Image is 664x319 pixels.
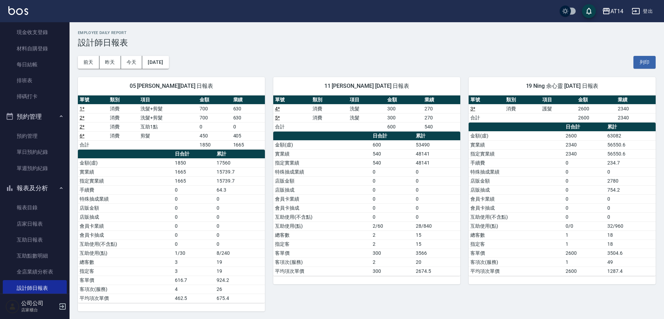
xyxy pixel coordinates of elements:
td: 指定客 [273,240,371,249]
td: 指定客 [78,267,173,276]
td: 0 [564,176,606,185]
th: 項目 [541,95,576,104]
th: 單號 [78,95,108,104]
td: 金額(虛) [469,131,564,140]
td: 平均項次單價 [273,267,371,276]
td: 1 [564,240,606,249]
td: 平均項次單價 [469,267,564,276]
td: 店販金額 [273,176,371,185]
td: 0 [414,185,460,194]
button: 登出 [629,5,656,18]
button: 昨天 [99,56,121,69]
table: a dense table [469,95,656,123]
a: 每日結帳 [3,57,67,73]
td: 0 [371,212,414,221]
p: 店家櫃台 [21,307,57,313]
td: 18 [606,240,656,249]
a: 掃碼打卡 [3,89,67,104]
td: 互助1點 [139,122,198,131]
td: 1665 [173,176,215,185]
td: 消費 [108,113,138,122]
td: 2340 [616,113,656,122]
td: 總客數 [78,258,173,267]
th: 類別 [108,95,138,104]
th: 項目 [139,95,198,104]
td: 270 [423,104,460,113]
td: 會員卡業績 [469,194,564,203]
td: 48141 [414,158,460,167]
td: 540 [371,158,414,167]
td: 2600 [564,249,606,258]
td: 700 [198,104,231,113]
td: 互助使用(點) [469,221,564,230]
a: 店家日報表 [3,216,67,232]
td: 剪髮 [139,131,198,140]
td: 實業績 [469,140,564,149]
td: 手續費 [78,185,173,194]
td: 15739.7 [215,167,265,176]
td: 客單價 [78,276,173,285]
td: 0 [173,230,215,240]
td: 客單價 [273,249,371,258]
td: 2674.5 [414,267,460,276]
td: 指定實業績 [469,149,564,158]
td: 26 [215,285,265,294]
td: 指定實業績 [78,176,173,185]
div: AT14 [610,7,623,16]
td: 8/240 [215,249,265,258]
td: 0 [173,194,215,203]
table: a dense table [78,95,265,150]
td: 0 [564,158,606,167]
img: Person [6,300,19,313]
h2: Employee Daily Report [78,31,656,35]
td: 0 [564,203,606,212]
td: 15 [414,240,460,249]
td: 3 [173,267,215,276]
td: 405 [232,131,265,140]
th: 金額 [198,95,231,104]
td: 924.2 [215,276,265,285]
td: 1 [564,258,606,267]
td: 客項次(服務) [469,258,564,267]
td: 總客數 [469,230,564,240]
td: 互助使用(點) [273,221,371,230]
td: 互助使用(不含點) [469,212,564,221]
th: 日合計 [564,123,606,132]
table: a dense table [273,132,460,276]
th: 業績 [616,95,656,104]
td: 300 [386,113,423,122]
td: 1287.4 [606,267,656,276]
td: 17560 [215,158,265,167]
td: 0 [371,176,414,185]
td: 450 [198,131,231,140]
button: 報表及分析 [3,179,67,197]
td: 0 [606,203,656,212]
td: 店販金額 [78,203,173,212]
td: 0 [215,230,265,240]
td: 0 [215,203,265,212]
a: 預約管理 [3,128,67,144]
td: 2600 [576,113,616,122]
td: 合計 [78,140,108,149]
td: 0 [173,212,215,221]
td: 3504.6 [606,249,656,258]
td: 462.5 [173,294,215,303]
td: 2600 [564,267,606,276]
a: 報表目錄 [3,200,67,216]
td: 0 [371,167,414,176]
h3: 設計師日報表 [78,38,656,48]
td: 0 [564,185,606,194]
th: 累計 [606,123,656,132]
td: 20 [414,258,460,267]
button: 列印 [633,56,656,69]
td: 1665 [173,167,215,176]
th: 單號 [273,95,311,104]
td: 1 [564,230,606,240]
td: 指定客 [469,240,564,249]
td: 實業績 [273,149,371,158]
td: 630 [232,113,265,122]
td: 32/960 [606,221,656,230]
td: 600 [386,122,423,131]
th: 日合計 [371,132,414,141]
td: 消費 [108,131,138,140]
